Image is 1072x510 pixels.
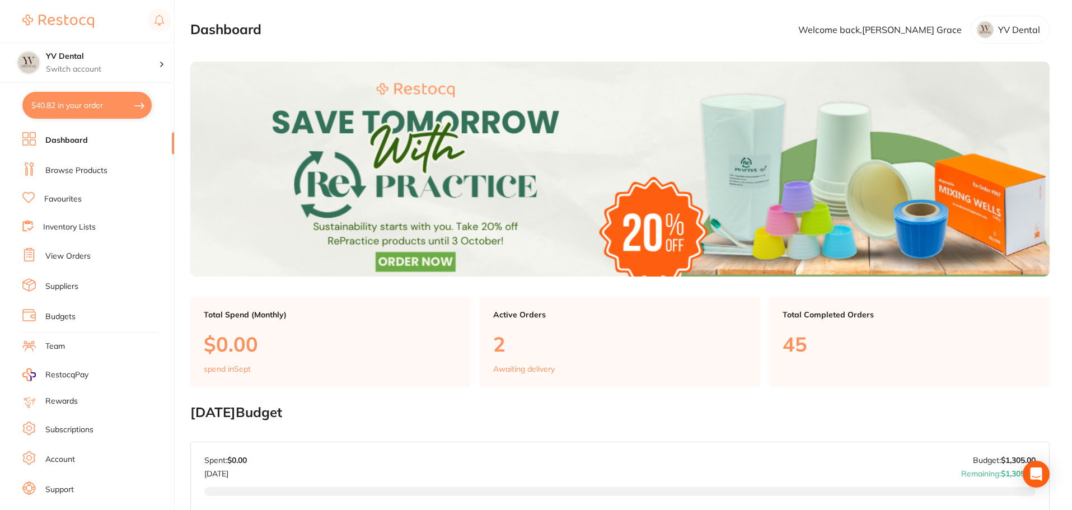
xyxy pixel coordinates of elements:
p: Awaiting delivery [493,364,555,373]
img: YWR1b21wcQ [976,21,994,39]
a: Active Orders2Awaiting delivery [480,297,760,387]
a: RestocqPay [22,368,88,381]
strong: $1,305.00 [1001,469,1036,479]
img: RestocqPay [22,368,36,381]
img: Restocq Logo [22,15,94,28]
p: [DATE] [204,465,247,478]
a: Team [45,341,65,352]
p: Budget: [973,456,1036,465]
h4: YV Dental [46,51,159,62]
a: Dashboard [45,135,88,146]
a: Suppliers [45,281,78,292]
p: YV Dental [998,25,1040,35]
a: Budgets [45,311,76,322]
a: Subscriptions [45,424,93,436]
a: View Orders [45,251,91,262]
strong: $0.00 [227,455,247,465]
h2: [DATE] Budget [190,405,1050,420]
p: 45 [783,333,1036,355]
p: Total Completed Orders [783,310,1036,319]
a: Favourites [44,194,82,205]
button: $40.82 in your order [22,92,152,119]
img: Dashboard [190,62,1050,277]
a: Account [45,454,75,465]
span: RestocqPay [45,369,88,381]
div: Open Intercom Messenger [1023,461,1050,488]
a: Rewards [45,396,78,407]
a: Support [45,484,74,495]
p: $0.00 [204,333,457,355]
p: Switch account [46,64,159,75]
p: Active Orders [493,310,747,319]
p: 2 [493,333,747,355]
p: spend in Sept [204,364,251,373]
img: YV Dental [17,52,40,74]
strong: $1,305.00 [1001,455,1036,465]
a: Browse Products [45,165,107,176]
a: Total Completed Orders45 [769,297,1050,387]
a: Inventory Lists [43,222,96,233]
p: Total Spend (Monthly) [204,310,457,319]
h2: Dashboard [190,22,261,38]
a: Total Spend (Monthly)$0.00spend inSept [190,297,471,387]
p: Remaining: [961,465,1036,478]
p: Spent: [204,456,247,465]
a: Restocq Logo [22,8,94,34]
p: Welcome back, [PERSON_NAME] Grace [798,25,962,35]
